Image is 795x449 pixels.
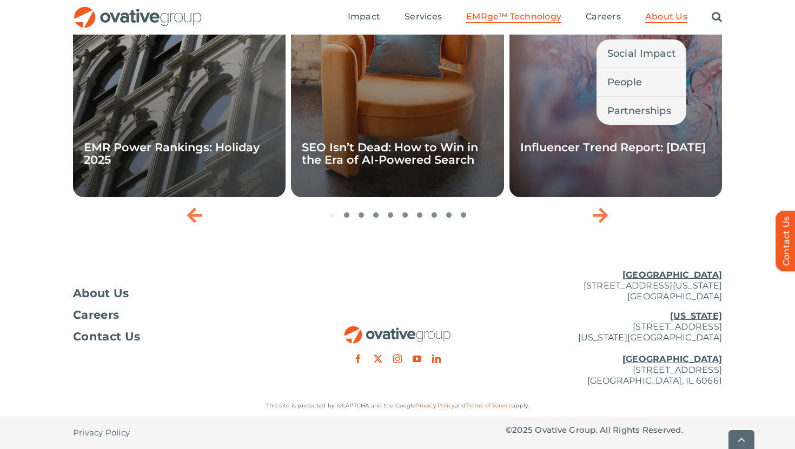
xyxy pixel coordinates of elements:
span: Go to slide 10 [461,212,466,218]
p: © Ovative Group. All Rights Reserved. [506,425,722,435]
a: Careers [586,11,621,23]
span: Privacy Policy [73,427,130,438]
span: Go to slide 4 [373,212,379,218]
div: Next slide [587,202,614,229]
a: People [597,68,687,96]
span: Go to slide 2 [344,212,349,218]
a: twitter [374,354,382,363]
a: EMR Power Rankings: Holiday 2025 [84,140,260,166]
span: Careers [73,310,119,320]
u: [US_STATE] [670,311,722,321]
span: Impact [348,11,380,22]
a: About Us [645,11,687,23]
span: Go to slide 9 [446,212,452,218]
nav: Footer - Privacy Policy [73,417,289,449]
span: Go to slide 1 [329,212,335,218]
a: Careers [73,310,289,320]
span: 2025 [512,425,533,435]
a: Privacy Policy [73,417,130,449]
u: [GEOGRAPHIC_DATA] [622,270,722,280]
a: Services [405,11,442,23]
span: People [607,75,642,90]
a: Partnerships [597,97,687,125]
a: Impact [348,11,380,23]
a: EMRge™ Technology [466,11,561,23]
span: Go to slide 5 [388,212,393,218]
span: Partnerships [607,103,671,118]
a: Privacy Policy [415,402,454,409]
span: Contact Us [73,331,140,342]
a: Search [712,11,722,23]
a: Terms of Service [466,402,512,409]
span: Services [405,11,442,22]
span: About Us [73,288,129,299]
span: Go to slide 7 [417,212,422,218]
a: SEO Isn’t Dead: How to Win in the Era of AI-Powered Search [302,140,478,166]
span: Social Impact [607,46,676,61]
span: Go to slide 3 [359,212,364,218]
u: [GEOGRAPHIC_DATA] [622,354,722,364]
a: OG_Full_horizontal_RGB [73,5,203,16]
a: facebook [354,354,362,363]
a: OG_Full_horizontal_RGB [343,325,452,335]
span: Go to slide 8 [432,212,437,218]
a: Contact Us [73,331,289,342]
a: youtube [413,354,421,363]
span: Go to slide 6 [402,212,408,218]
a: instagram [393,354,402,363]
a: Social Impact [597,39,687,68]
p: This site is protected by reCAPTCHA and the Google and apply. [73,400,722,411]
a: linkedin [432,354,441,363]
a: Influencer Trend Report: [DATE] [520,140,706,154]
p: [STREET_ADDRESS][US_STATE] [GEOGRAPHIC_DATA] [506,270,722,302]
span: EMRge™ Technology [466,11,561,22]
nav: Footer Menu [73,288,289,342]
div: Previous slide [181,202,208,229]
p: [STREET_ADDRESS] [US_STATE][GEOGRAPHIC_DATA] [STREET_ADDRESS] [GEOGRAPHIC_DATA], IL 60661 [506,311,722,386]
span: About Us [645,11,687,22]
span: Careers [586,11,621,22]
a: About Us [73,288,289,299]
